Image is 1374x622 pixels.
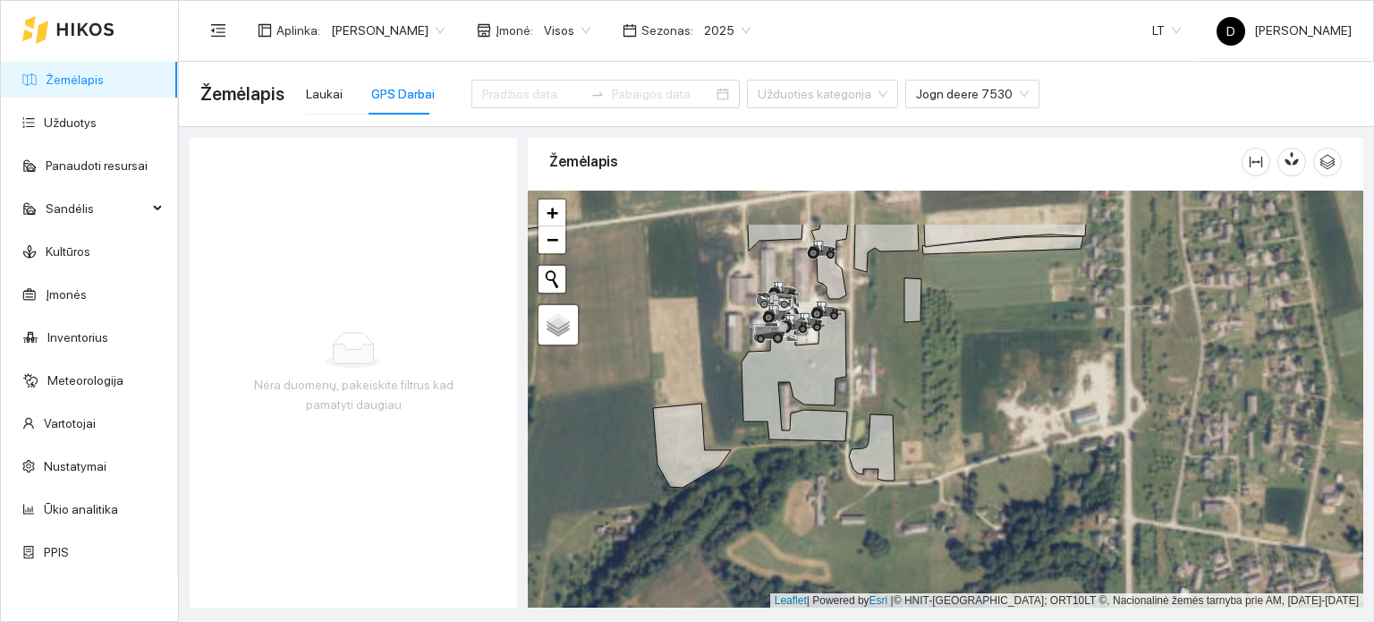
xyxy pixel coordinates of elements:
span: to [590,87,605,101]
a: Panaudoti resursai [46,158,148,173]
span: Įmonė : [496,21,533,40]
span: − [547,228,558,251]
span: Visos [544,17,590,44]
button: menu-fold [200,13,236,48]
span: 2025 [704,17,751,44]
span: Sezonas : [641,21,693,40]
a: Inventorius [47,330,108,345]
a: Zoom out [539,226,565,253]
span: Aplinka : [276,21,320,40]
button: column-width [1242,148,1270,176]
span: | [891,594,894,607]
input: Pabaigos data [612,84,713,104]
span: + [547,201,558,224]
a: Užduotys [44,115,97,130]
a: Leaflet [775,594,807,607]
a: Ūkio analitika [44,502,118,516]
a: Kultūros [46,244,90,259]
div: GPS Darbai [371,84,435,104]
span: Jogn deere 7530 [916,81,1029,107]
button: Initiate a new search [539,266,565,293]
span: LT [1152,17,1181,44]
input: Pradžios data [482,84,583,104]
span: menu-fold [210,22,226,38]
div: Laukai [306,84,343,104]
span: Žemėlapis [200,80,284,108]
a: Įmonės [46,287,87,302]
div: Žemėlapis [549,136,1242,187]
span: shop [477,23,491,38]
span: [PERSON_NAME] [1217,23,1352,38]
span: D [1226,17,1235,46]
a: PPIS [44,545,69,559]
div: | Powered by © HNIT-[GEOGRAPHIC_DATA]; ORT10LT ©, Nacionalinė žemės tarnyba prie AM, [DATE]-[DATE] [770,593,1363,609]
span: column-width [1243,155,1269,169]
span: swap-right [590,87,605,101]
a: Nustatymai [44,459,106,473]
a: Zoom in [539,200,565,226]
a: Žemėlapis [46,72,104,87]
a: Esri [869,594,888,607]
span: Dovydas Baršauskas [331,17,445,44]
span: calendar [623,23,637,38]
div: Nėra duomenų, pakeiskite filtrus kad pamatyti daugiau [234,375,472,414]
span: layout [258,23,272,38]
a: Vartotojai [44,416,96,430]
a: Layers [539,305,578,345]
a: Meteorologija [47,373,123,388]
span: Sandėlis [46,191,148,226]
